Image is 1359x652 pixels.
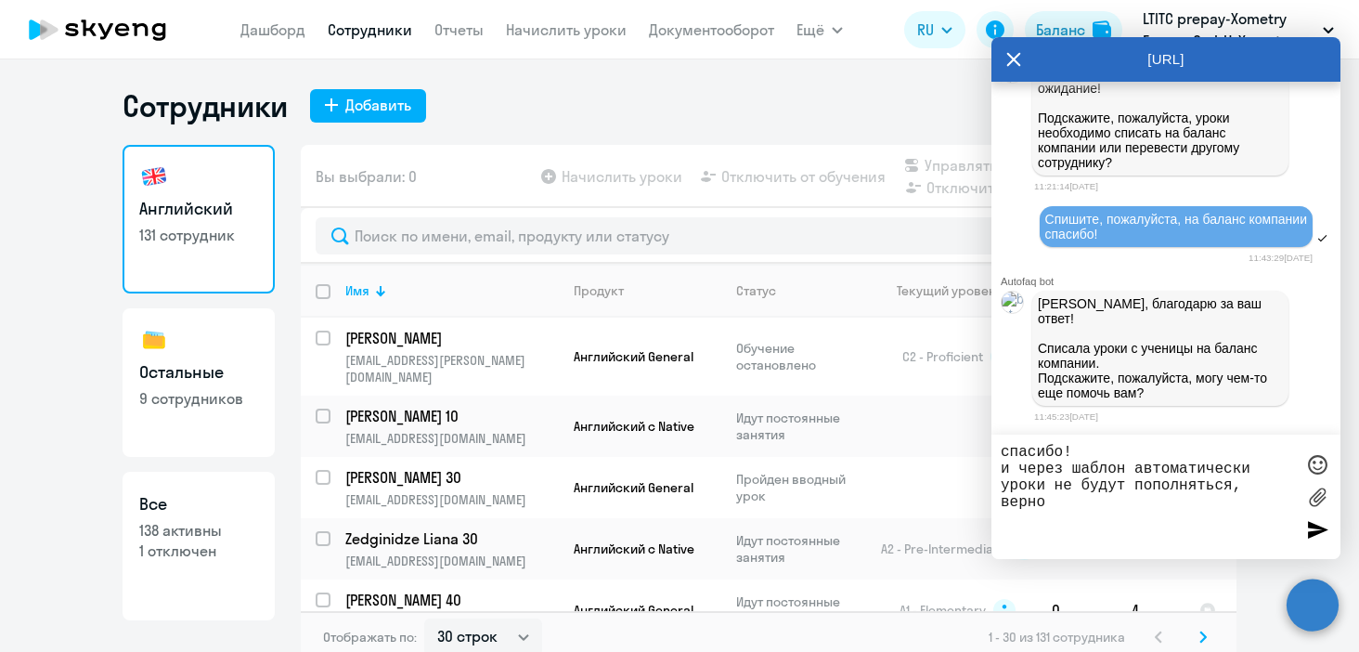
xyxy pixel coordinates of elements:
[902,348,983,365] span: C2 - Proficient
[328,20,412,39] a: Сотрудники
[345,467,558,488] a: [PERSON_NAME] 30
[310,89,426,123] button: Добавить
[1001,444,1294,550] textarea: спасибо! и через шаблон автоматически уроки не будут пополняться, верно
[1034,411,1098,422] time: 11:45:23[DATE]
[917,19,934,41] span: RU
[345,590,558,610] a: [PERSON_NAME] 40
[316,217,1222,254] input: Поиск по имени, email, продукту или статусу
[345,94,411,116] div: Добавить
[345,328,558,348] a: [PERSON_NAME]
[345,352,558,385] p: [EMAIL_ADDRESS][PERSON_NAME][DOMAIN_NAME]
[1303,483,1331,511] label: Лимит 10 файлов
[139,520,258,541] p: 138 активны
[1249,253,1313,263] time: 11:43:29[DATE]
[736,410,863,443] p: Идут постоянные занятия
[574,541,694,557] span: Английский с Native
[1001,276,1340,287] div: Autofaq bot
[1133,7,1343,52] button: LTITC prepay-Xometry Europe GmbH, Xometry Europe GmbH
[574,348,693,365] span: Английский General
[123,308,275,457] a: Остальные9 сотрудников
[574,418,694,435] span: Английский с Native
[345,491,558,508] p: [EMAIL_ADDRESS][DOMAIN_NAME]
[1117,580,1184,641] td: 4
[879,282,1036,299] div: Текущий уровень
[736,532,863,566] p: Идут постоянные занятия
[139,225,258,245] p: 131 сотрудник
[345,406,555,426] p: [PERSON_NAME] 10
[649,20,774,39] a: Документооборот
[123,87,288,124] h1: Сотрудники
[434,20,484,39] a: Отчеты
[1002,292,1025,351] img: bot avatar
[345,406,558,426] a: [PERSON_NAME] 10
[345,590,555,610] p: [PERSON_NAME] 40
[574,282,624,299] div: Продукт
[574,479,693,496] span: Английский General
[139,197,258,221] h3: Английский
[345,553,558,569] p: [EMAIL_ADDRESS][DOMAIN_NAME]
[506,20,627,39] a: Начислить уроки
[323,629,417,645] span: Отображать по:
[904,11,965,48] button: RU
[881,541,1005,557] span: A2 - Pre-Intermediate
[345,467,555,488] p: [PERSON_NAME] 30
[123,472,275,620] a: Все138 активны1 отключен
[796,19,824,41] span: Ещё
[900,602,986,619] span: A1 - Elementary
[345,528,555,549] p: Zedginidze Liana 30
[897,282,1003,299] div: Текущий уровень
[139,325,169,355] img: others
[345,282,369,299] div: Имя
[1025,11,1122,48] button: Балансbalance
[736,593,863,627] p: Идут постоянные занятия
[345,328,555,348] p: [PERSON_NAME]
[345,430,558,447] p: [EMAIL_ADDRESS][DOMAIN_NAME]
[1036,19,1085,41] div: Баланс
[139,541,258,561] p: 1 отключен
[139,360,258,385] h3: Остальные
[345,282,558,299] div: Имя
[1034,181,1098,191] time: 11:21:14[DATE]
[1045,212,1307,241] span: Спишите, пожалуйста, на баланс компании спасибо!
[316,165,417,188] span: Вы выбрали: 0
[240,20,305,39] a: Дашборд
[1038,296,1283,400] p: [PERSON_NAME], благодарю за ваш ответ! Списала уроки с ученицы на баланс компании. Подскажите, по...
[1037,580,1117,641] td: 0
[1093,20,1111,39] img: balance
[574,282,720,299] div: Продукт
[139,492,258,516] h3: Все
[736,340,863,373] p: Обучение остановлено
[1038,66,1283,170] p: [PERSON_NAME], благодарю за ожидание! Подскажите, пожалуйста, уроки необходимо списать на баланс ...
[139,162,169,191] img: english
[736,471,863,504] p: Пройден вводный урок
[796,11,843,48] button: Ещё
[345,528,558,549] a: Zedginidze Liana 30
[989,629,1125,645] span: 1 - 30 из 131 сотрудника
[139,388,258,409] p: 9 сотрудников
[123,145,275,293] a: Английский131 сотрудник
[574,602,693,619] span: Английский General
[1143,7,1315,52] p: LTITC prepay-Xometry Europe GmbH, Xometry Europe GmbH
[736,282,863,299] div: Статус
[736,282,776,299] div: Статус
